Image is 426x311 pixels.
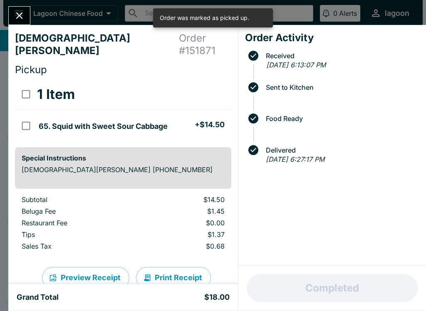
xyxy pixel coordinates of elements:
em: [DATE] 6:27:17 PM [266,155,324,163]
span: Food Ready [262,115,419,122]
h4: Order # 151871 [179,32,231,57]
p: Beluga Fee [22,207,132,215]
p: Subtotal [22,195,132,204]
h5: $18.00 [204,292,230,302]
h5: + $14.50 [195,120,225,130]
button: Print Receipt [136,267,211,289]
h5: 65. Squid with Sweet Sour Cabbage [39,121,168,131]
p: $0.68 [145,242,224,250]
em: [DATE] 6:13:07 PM [266,61,326,69]
h3: 1 Item [37,86,75,103]
h5: Grand Total [17,292,59,302]
button: Close [9,7,30,25]
span: Received [262,52,419,59]
div: Order was marked as picked up. [160,11,249,25]
button: Preview Receipt [42,267,129,289]
span: Sent to Kitchen [262,84,419,91]
p: Tips [22,230,132,239]
h4: [DEMOGRAPHIC_DATA][PERSON_NAME] [15,32,179,57]
p: [DEMOGRAPHIC_DATA][PERSON_NAME] [PHONE_NUMBER] [22,165,225,174]
table: orders table [15,195,231,254]
span: Pickup [15,64,47,76]
p: Restaurant Fee [22,219,132,227]
h6: Special Instructions [22,154,225,162]
p: $0.00 [145,219,224,227]
table: orders table [15,79,231,141]
p: Sales Tax [22,242,132,250]
p: $14.50 [145,195,224,204]
h4: Order Activity [245,32,419,44]
p: $1.45 [145,207,224,215]
p: $1.37 [145,230,224,239]
span: Delivered [262,146,419,154]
